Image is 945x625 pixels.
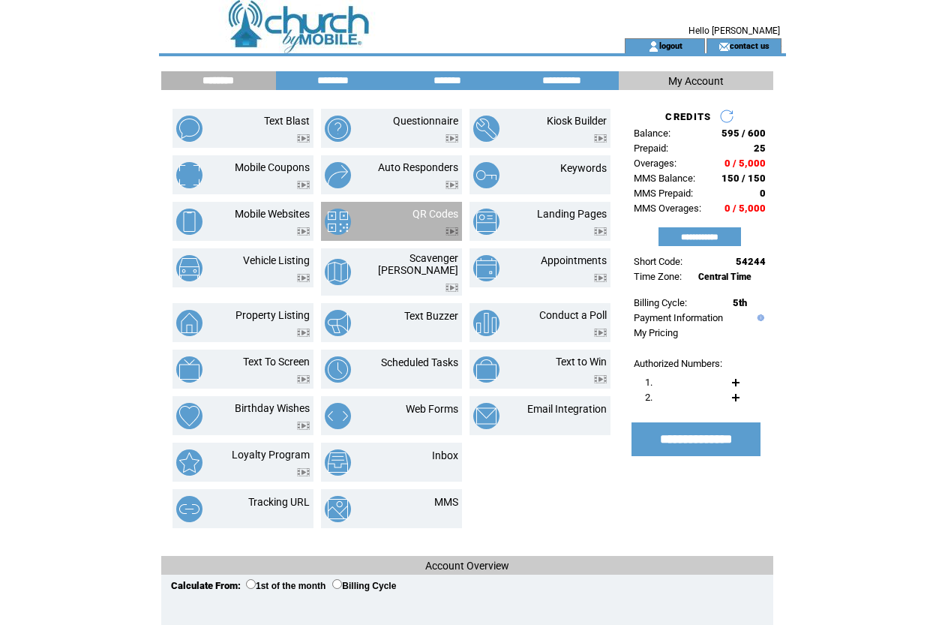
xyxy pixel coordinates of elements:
span: 150 / 150 [721,173,766,184]
a: QR Codes [412,208,458,220]
img: video.png [297,422,310,430]
img: video.png [297,375,310,383]
span: 1. [645,377,652,388]
input: 1st of the month [246,579,256,589]
img: video.png [445,134,458,143]
img: contact_us_icon.gif [718,41,730,53]
img: questionnaire.png [325,116,351,142]
img: mms.png [325,496,351,522]
a: Payment Information [634,312,723,323]
a: Text Buzzer [404,310,458,322]
span: Short Code: [634,256,682,267]
span: MMS Balance: [634,173,695,184]
span: 2. [645,392,652,403]
img: birthday-wishes.png [176,403,202,429]
a: Text Blast [264,115,310,127]
img: video.png [297,329,310,337]
a: Scavenger [PERSON_NAME] [378,252,458,276]
a: Property Listing [235,309,310,321]
a: contact us [730,41,769,50]
img: appointments.png [473,255,499,281]
a: Mobile Websites [235,208,310,220]
a: MMS [434,496,458,508]
span: 0 [760,188,766,199]
img: video.png [594,227,607,236]
img: web-forms.png [325,403,351,429]
img: mobile-coupons.png [176,162,202,188]
img: scavenger-hunt.png [325,259,351,285]
span: 5th [733,297,747,308]
a: Mobile Coupons [235,161,310,173]
img: inbox.png [325,449,351,476]
img: property-listing.png [176,310,202,336]
a: Loyalty Program [232,449,310,461]
img: video.png [297,227,310,236]
img: video.png [445,227,458,236]
img: kiosk-builder.png [473,116,499,142]
a: Appointments [541,254,607,266]
img: text-to-win.png [473,356,499,383]
label: Billing Cycle [332,581,396,591]
a: Conduct a Poll [539,309,607,321]
img: qr-codes.png [325,209,351,235]
img: video.png [297,274,310,282]
label: 1st of the month [246,581,325,591]
a: Inbox [432,449,458,461]
a: Birthday Wishes [235,402,310,414]
a: Email Integration [527,403,607,415]
a: Text to Win [556,356,607,368]
img: conduct-a-poll.png [473,310,499,336]
span: Hello [PERSON_NAME] [688,26,780,36]
span: Balance: [634,128,670,139]
a: My Pricing [634,327,678,338]
a: Web Forms [406,403,458,415]
span: CREDITS [665,111,711,122]
img: video.png [594,329,607,337]
a: Questionnaire [393,115,458,127]
img: video.png [594,134,607,143]
img: video.png [297,181,310,189]
span: 54244 [736,256,766,267]
span: Authorized Numbers: [634,358,722,369]
span: MMS Overages: [634,203,701,214]
a: Kiosk Builder [547,115,607,127]
img: email-integration.png [473,403,499,429]
span: MMS Prepaid: [634,188,693,199]
img: landing-pages.png [473,209,499,235]
img: tracking-url.png [176,496,202,522]
span: 25 [754,143,766,154]
a: Auto Responders [378,161,458,173]
span: Account Overview [425,560,509,572]
img: video.png [297,468,310,476]
span: Time Zone: [634,271,682,282]
a: Vehicle Listing [243,254,310,266]
img: video.png [594,375,607,383]
span: 0 / 5,000 [724,158,766,169]
img: text-to-screen.png [176,356,202,383]
a: Tracking URL [248,496,310,508]
img: vehicle-listing.png [176,255,202,281]
span: Prepaid: [634,143,668,154]
a: Landing Pages [537,208,607,220]
a: Keywords [560,162,607,174]
a: Scheduled Tasks [381,356,458,368]
img: video.png [297,134,310,143]
a: Text To Screen [243,356,310,368]
img: loyalty-program.png [176,449,202,476]
img: keywords.png [473,162,499,188]
input: Billing Cycle [332,579,342,589]
img: text-blast.png [176,116,202,142]
img: text-buzzer.png [325,310,351,336]
a: logout [659,41,682,50]
img: scheduled-tasks.png [325,356,351,383]
img: mobile-websites.png [176,209,202,235]
span: Calculate From: [171,580,241,591]
img: video.png [594,274,607,282]
img: help.gif [754,314,764,321]
img: video.png [445,284,458,292]
span: Central Time [698,272,751,282]
span: 0 / 5,000 [724,203,766,214]
span: My Account [668,75,724,87]
img: account_icon.gif [648,41,659,53]
span: 595 / 600 [721,128,766,139]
